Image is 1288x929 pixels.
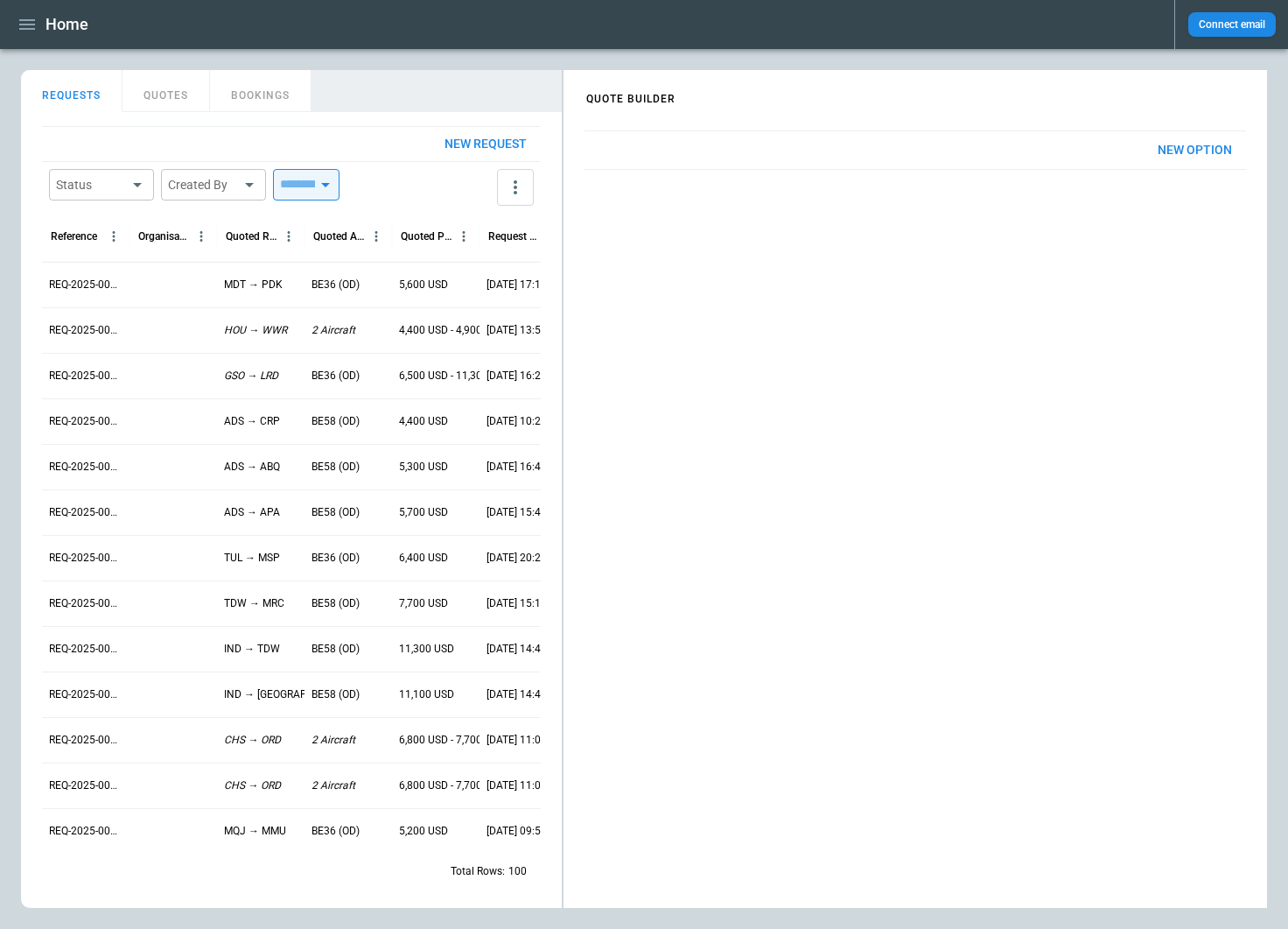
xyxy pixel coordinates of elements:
[226,230,277,243] div: Quoted Route
[488,230,540,243] div: Request Created At (UTC-05:00)
[401,230,452,243] div: Quoted Price
[49,642,122,657] p: REQ-2025-000245
[399,687,454,702] p: 11,100 USD
[168,176,238,194] div: Created By
[224,278,283,292] p: MDT → PDK
[224,687,358,702] p: IND → [GEOGRAPHIC_DATA]
[399,460,448,475] p: 5,300 USD
[399,642,454,657] p: 11,300 USD
[311,505,360,520] p: BE58 (OD)
[563,116,1267,184] div: scrollable content
[224,414,280,429] p: ADS → CRP
[102,225,125,248] button: Reference column menu
[224,323,287,338] p: HOU → WWR
[486,505,547,520] p: [DATE] 15:42
[56,176,126,194] div: Status
[486,414,547,429] p: [DATE] 10:22
[311,596,360,611] p: BE58 (OD)
[497,169,534,206] button: more
[313,230,365,243] div: Quoted Aircraft
[49,505,122,520] p: REQ-2025-000248
[565,74,696,114] h4: QUOTE BUILDER
[311,778,355,793] p: 2 Aircraft
[49,460,122,475] p: REQ-2025-000249
[399,551,448,566] p: 6,400 USD
[51,230,97,243] div: Reference
[452,225,475,248] button: Quoted Price column menu
[399,278,448,292] p: 5,600 USD
[311,642,360,657] p: BE58 (OD)
[311,733,355,748] p: 2 Aircraft
[311,414,360,429] p: BE58 (OD)
[486,323,547,338] p: [DATE] 13:57
[311,687,360,702] p: BE58 (OD)
[540,225,563,248] button: Request Created At (UTC-05:00) column menu
[365,225,388,248] button: Quoted Aircraft column menu
[399,369,511,384] p: 6,500 USD - 11,300 USD
[224,369,278,384] p: GSO → LRD
[486,596,547,611] p: [DATE] 15:13
[49,824,122,839] p: REQ-2025-000241
[486,642,547,657] p: [DATE] 14:45
[224,596,284,611] p: TDW → MRC
[486,551,547,566] p: [DATE] 20:28
[508,864,527,879] p: 100
[45,14,88,35] h1: Home
[430,127,541,161] button: New request
[49,323,122,338] p: REQ-2025-000252
[1188,12,1276,37] button: Connect email
[399,505,448,520] p: 5,700 USD
[311,278,360,292] p: BE36 (OD)
[49,687,122,702] p: REQ-2025-000244
[224,824,286,839] p: MQJ → MMU
[399,414,448,429] p: 4,400 USD
[224,733,281,748] p: CHS → ORD
[224,642,280,657] p: IND → TDW
[399,824,448,839] p: 5,200 USD
[138,230,190,243] div: Organisation
[122,70,210,112] button: QUOTES
[399,733,505,748] p: 6,800 USD - 7,700 USD
[49,733,122,748] p: REQ-2025-000243
[224,551,280,566] p: TUL → MSP
[311,460,360,475] p: BE58 (OD)
[486,733,547,748] p: [DATE] 11:01
[1144,131,1246,169] button: New Option
[277,225,300,248] button: Quoted Route column menu
[399,778,505,793] p: 6,800 USD - 7,700 USD
[311,551,360,566] p: BE36 (OD)
[311,824,360,839] p: BE36 (OD)
[49,414,122,429] p: REQ-2025-000250
[486,278,547,292] p: [DATE] 17:16
[21,70,122,112] button: REQUESTS
[190,225,213,248] button: Organisation column menu
[210,70,311,112] button: BOOKINGS
[49,551,122,566] p: REQ-2025-000247
[311,323,355,338] p: 2 Aircraft
[486,824,547,839] p: [DATE] 09:54
[49,596,122,611] p: REQ-2025-000246
[451,864,505,879] p: Total Rows:
[486,778,547,793] p: [DATE] 11:00
[224,778,281,793] p: CHS → ORD
[399,323,505,338] p: 4,400 USD - 4,900 USD
[486,460,547,475] p: [DATE] 16:42
[224,505,280,520] p: ADS → APA
[486,687,547,702] p: [DATE] 14:43
[486,369,547,384] p: [DATE] 16:22
[49,369,122,384] p: REQ-2025-000251
[49,278,122,292] p: REQ-2025-000253
[311,369,360,384] p: BE36 (OD)
[224,460,280,475] p: ADS → ABQ
[399,596,448,611] p: 7,700 USD
[49,778,122,793] p: REQ-2025-000242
